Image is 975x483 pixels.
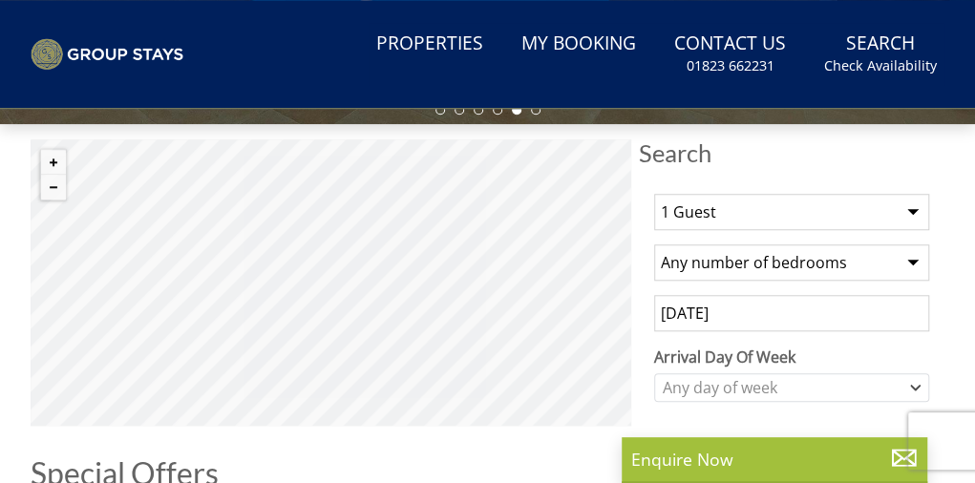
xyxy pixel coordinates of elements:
button: Zoom out [41,175,66,199]
button: Zoom in [41,150,66,175]
label: Arrival Day Of Week [654,346,929,368]
input: Arrival Date [654,295,929,331]
a: SearchCheck Availability [816,23,944,85]
span: Search [639,139,944,166]
p: Enquire Now [631,447,918,472]
a: Properties [369,23,491,66]
div: Any day of week [658,377,905,398]
small: 01823 662231 [687,56,774,75]
small: Check Availability [824,56,937,75]
a: Contact Us01823 662231 [667,23,794,85]
img: Group Stays [31,38,183,71]
canvas: Map [31,139,631,426]
a: My Booking [514,23,644,66]
div: Combobox [654,373,929,402]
